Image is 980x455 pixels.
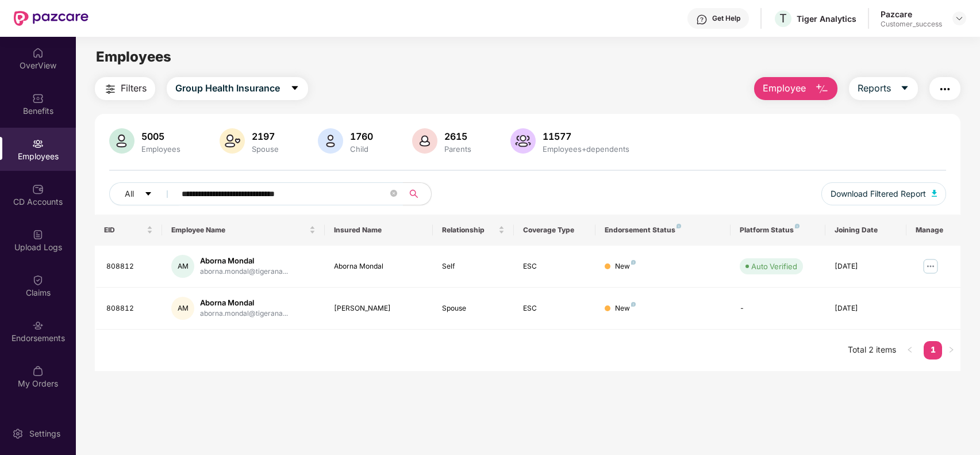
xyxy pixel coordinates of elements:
span: Relationship [442,225,496,235]
span: search [403,189,425,198]
div: Self [442,261,505,272]
span: Download Filtered Report [831,188,926,200]
span: Filters [121,81,147,95]
span: Employee Name [171,225,306,235]
img: svg+xml;base64,PHN2ZyB4bWxucz0iaHR0cDovL3d3dy53My5vcmcvMjAwMC9zdmciIHhtbG5zOnhsaW5rPSJodHRwOi8vd3... [109,128,134,154]
div: Aborna Mondal [200,297,288,308]
button: Download Filtered Report [821,182,947,205]
span: Employee [763,81,806,95]
div: AM [171,297,194,320]
img: svg+xml;base64,PHN2ZyBpZD0iVXBsb2FkX0xvZ3MiIGRhdGEtbmFtZT0iVXBsb2FkIExvZ3MiIHhtbG5zPSJodHRwOi8vd3... [32,229,44,240]
div: [DATE] [835,303,897,314]
button: right [942,341,960,360]
span: caret-down [900,83,909,94]
div: Customer_success [881,20,942,29]
div: Platform Status [740,225,816,235]
td: - [731,288,825,330]
img: svg+xml;base64,PHN2ZyBpZD0iQ0RfQWNjb3VudHMiIGRhdGEtbmFtZT0iQ0QgQWNjb3VudHMiIHhtbG5zPSJodHRwOi8vd3... [32,183,44,195]
th: Relationship [433,215,514,246]
div: [DATE] [835,261,897,272]
span: caret-down [144,190,152,199]
button: Employee [754,77,837,100]
img: svg+xml;base64,PHN2ZyB4bWxucz0iaHR0cDovL3d3dy53My5vcmcvMjAwMC9zdmciIHhtbG5zOnhsaW5rPSJodHRwOi8vd3... [932,190,937,197]
div: 5005 [139,131,183,142]
div: Spouse [442,303,505,314]
img: svg+xml;base64,PHN2ZyB4bWxucz0iaHR0cDovL3d3dy53My5vcmcvMjAwMC9zdmciIHdpZHRoPSI4IiBoZWlnaHQ9IjgiIH... [631,302,636,307]
div: Auto Verified [751,261,797,272]
div: 2615 [442,131,474,142]
img: svg+xml;base64,PHN2ZyB4bWxucz0iaHR0cDovL3d3dy53My5vcmcvMjAwMC9zdmciIHdpZHRoPSI4IiBoZWlnaHQ9IjgiIH... [677,224,681,228]
div: New [615,261,636,272]
div: [PERSON_NAME] [334,303,424,314]
img: svg+xml;base64,PHN2ZyB4bWxucz0iaHR0cDovL3d3dy53My5vcmcvMjAwMC9zdmciIHhtbG5zOnhsaW5rPSJodHRwOi8vd3... [220,128,245,154]
span: EID [104,225,145,235]
span: right [948,346,955,353]
button: left [901,341,919,360]
button: Reportscaret-down [849,77,918,100]
div: 2197 [249,131,281,142]
span: close-circle [390,189,397,200]
div: Aborna Mondal [334,261,424,272]
div: Employees+dependents [540,144,632,154]
div: aborna.mondal@tigerana... [200,308,288,319]
div: Child [348,144,375,154]
img: svg+xml;base64,PHN2ZyBpZD0iSG9tZSIgeG1sbnM9Imh0dHA6Ly93d3cudzMub3JnLzIwMDAvc3ZnIiB3aWR0aD0iMjAiIG... [32,47,44,59]
div: ESC [523,303,586,314]
img: svg+xml;base64,PHN2ZyB4bWxucz0iaHR0cDovL3d3dy53My5vcmcvMjAwMC9zdmciIHhtbG5zOnhsaW5rPSJodHRwOi8vd3... [412,128,437,154]
img: svg+xml;base64,PHN2ZyBpZD0iQmVuZWZpdHMiIHhtbG5zPSJodHRwOi8vd3d3LnczLm9yZy8yMDAwL3N2ZyIgd2lkdGg9Ij... [32,93,44,104]
span: Group Health Insurance [175,81,280,95]
div: 808812 [106,303,153,314]
img: svg+xml;base64,PHN2ZyB4bWxucz0iaHR0cDovL3d3dy53My5vcmcvMjAwMC9zdmciIHdpZHRoPSI4IiBoZWlnaHQ9IjgiIH... [795,224,800,228]
div: Get Help [712,14,740,23]
div: Pazcare [881,9,942,20]
div: Aborna Mondal [200,255,288,266]
button: Group Health Insurancecaret-down [167,77,308,100]
th: EID [95,215,163,246]
img: svg+xml;base64,PHN2ZyB4bWxucz0iaHR0cDovL3d3dy53My5vcmcvMjAwMC9zdmciIHdpZHRoPSIyNCIgaGVpZ2h0PSIyNC... [938,82,952,96]
button: search [403,182,432,205]
span: Employees [96,48,171,65]
li: Total 2 items [848,341,896,360]
a: 1 [924,341,942,358]
li: 1 [924,341,942,360]
img: svg+xml;base64,PHN2ZyB4bWxucz0iaHR0cDovL3d3dy53My5vcmcvMjAwMC9zdmciIHhtbG5zOnhsaW5rPSJodHRwOi8vd3... [510,128,536,154]
th: Insured Name [325,215,433,246]
img: svg+xml;base64,PHN2ZyBpZD0iTXlfT3JkZXJzIiBkYXRhLW5hbWU9Ik15IE9yZGVycyIgeG1sbnM9Imh0dHA6Ly93d3cudz... [32,365,44,377]
span: All [125,188,134,200]
div: New [615,303,636,314]
li: Previous Page [901,341,919,360]
div: ESC [523,261,586,272]
th: Manage [906,215,960,246]
div: 808812 [106,261,153,272]
span: caret-down [290,83,299,94]
div: AM [171,255,194,278]
img: svg+xml;base64,PHN2ZyBpZD0iRHJvcGRvd24tMzJ4MzIiIHhtbG5zPSJodHRwOi8vd3d3LnczLm9yZy8yMDAwL3N2ZyIgd2... [955,14,964,23]
img: svg+xml;base64,PHN2ZyB4bWxucz0iaHR0cDovL3d3dy53My5vcmcvMjAwMC9zdmciIHdpZHRoPSIyNCIgaGVpZ2h0PSIyNC... [103,82,117,96]
img: svg+xml;base64,PHN2ZyBpZD0iU2V0dGluZy0yMHgyMCIgeG1sbnM9Imh0dHA6Ly93d3cudzMub3JnLzIwMDAvc3ZnIiB3aW... [12,428,24,439]
div: Spouse [249,144,281,154]
img: svg+xml;base64,PHN2ZyBpZD0iQ2xhaW0iIHhtbG5zPSJodHRwOi8vd3d3LnczLm9yZy8yMDAwL3N2ZyIgd2lkdGg9IjIwIi... [32,274,44,286]
img: svg+xml;base64,PHN2ZyBpZD0iRW5kb3JzZW1lbnRzIiB4bWxucz0iaHR0cDovL3d3dy53My5vcmcvMjAwMC9zdmciIHdpZH... [32,320,44,331]
img: svg+xml;base64,PHN2ZyBpZD0iRW1wbG95ZWVzIiB4bWxucz0iaHR0cDovL3d3dy53My5vcmcvMjAwMC9zdmciIHdpZHRoPS... [32,138,44,150]
div: Settings [26,428,64,439]
span: T [779,12,787,25]
span: close-circle [390,190,397,197]
img: svg+xml;base64,PHN2ZyBpZD0iSGVscC0zMngzMiIgeG1sbnM9Imh0dHA6Ly93d3cudzMub3JnLzIwMDAvc3ZnIiB3aWR0aD... [696,14,708,25]
div: 1760 [348,131,375,142]
img: svg+xml;base64,PHN2ZyB4bWxucz0iaHR0cDovL3d3dy53My5vcmcvMjAwMC9zdmciIHdpZHRoPSI4IiBoZWlnaHQ9IjgiIH... [631,260,636,265]
li: Next Page [942,341,960,360]
div: Tiger Analytics [797,13,856,24]
div: 11577 [540,131,632,142]
button: Allcaret-down [109,182,179,205]
span: left [906,346,913,353]
th: Coverage Type [514,215,595,246]
img: manageButton [921,257,940,276]
span: Reports [858,81,891,95]
img: svg+xml;base64,PHN2ZyB4bWxucz0iaHR0cDovL3d3dy53My5vcmcvMjAwMC9zdmciIHhtbG5zOnhsaW5rPSJodHRwOi8vd3... [815,82,829,96]
th: Joining Date [825,215,906,246]
div: Endorsement Status [605,225,721,235]
div: aborna.mondal@tigerana... [200,266,288,277]
th: Employee Name [162,215,324,246]
button: Filters [95,77,155,100]
img: New Pazcare Logo [14,11,89,26]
